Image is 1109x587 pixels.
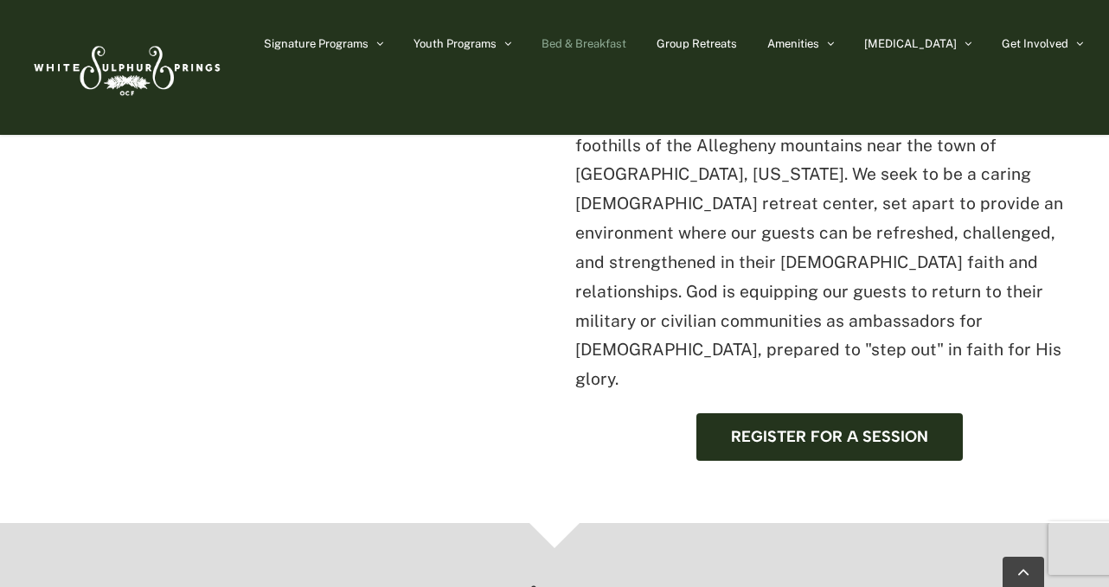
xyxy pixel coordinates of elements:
span: Youth Programs [413,38,497,49]
img: White Sulphur Springs Logo [26,27,225,108]
a: Register [696,413,963,461]
span: Get Involved [1002,38,1068,49]
iframe: Summer Programs at White Sulphur Springs [26,51,534,355]
span: Bed & Breakfast [542,38,626,49]
span: Amenities [767,38,819,49]
span: Signature Programs [264,38,369,49]
span: Group Retreats [657,38,737,49]
p: [GEOGRAPHIC_DATA] is the eastern conference center of , located in the foothills of the Allegheny... [575,73,1083,394]
span: [MEDICAL_DATA] [864,38,957,49]
span: Register for a session [731,428,928,446]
